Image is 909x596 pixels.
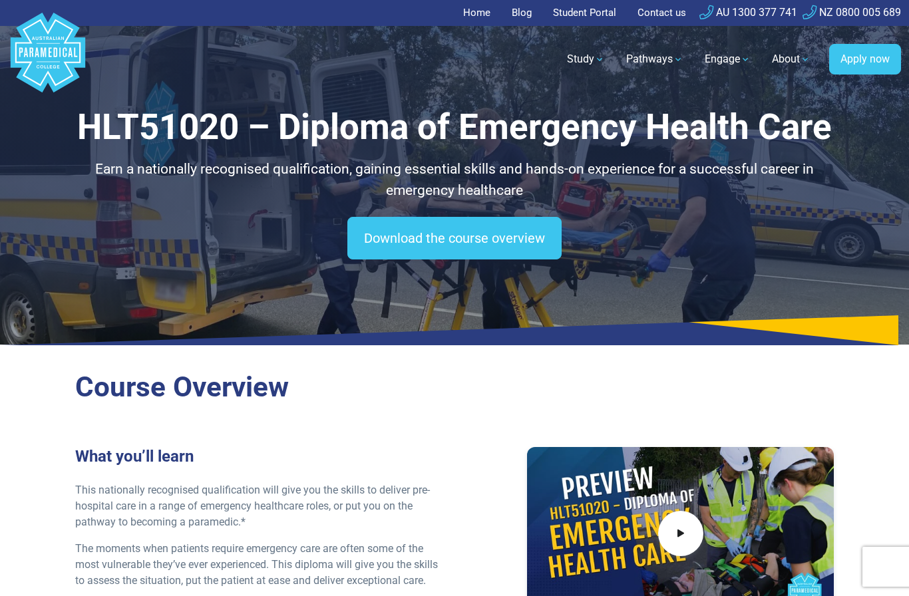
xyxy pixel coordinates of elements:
a: Pathways [618,41,691,78]
a: NZ 0800 005 689 [803,6,901,19]
h2: Course Overview [75,371,834,404]
p: Earn a nationally recognised qualification, gaining essential skills and hands-on experience for ... [75,159,834,201]
h1: HLT51020 – Diploma of Emergency Health Care [75,106,834,148]
h3: What you’ll learn [75,447,447,466]
a: Engage [697,41,759,78]
a: Study [559,41,613,78]
a: Australian Paramedical College [8,26,88,93]
p: The moments when patients require emergency care are often some of the most vulnerable they’ve ev... [75,541,447,589]
a: Apply now [829,44,901,74]
p: This nationally recognised qualification will give you the skills to deliver pre-hospital care in... [75,482,447,530]
a: Download the course overview [347,217,562,259]
a: About [764,41,818,78]
a: AU 1300 377 741 [699,6,797,19]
